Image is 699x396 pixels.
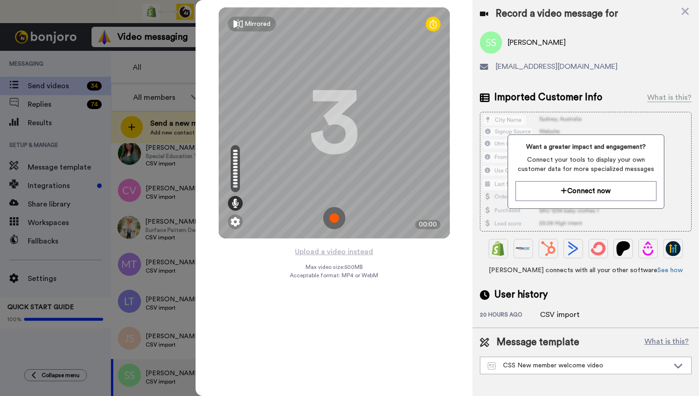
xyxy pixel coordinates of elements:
button: Connect now [515,181,656,201]
img: GoHighLevel [666,241,681,256]
span: Acceptable format: MP4 or WebM [290,272,378,279]
span: User history [494,288,548,302]
div: 20 hours ago [480,311,540,320]
img: Shopify [491,241,506,256]
button: Upload a video instead [292,246,376,258]
div: CSV import [540,309,586,320]
div: CSS New member welcome video [488,361,669,370]
div: What is this? [647,92,692,103]
span: Message template [497,335,579,349]
img: Ontraport [516,241,531,256]
img: ActiveCampaign [566,241,581,256]
span: [PERSON_NAME] connects with all your other software [480,266,692,275]
span: Want a greater impact and engagement? [515,142,656,152]
div: 00:00 [415,220,441,229]
div: 3 [309,88,360,158]
img: ic_gear.svg [231,217,240,226]
span: Max video size: 500 MB [306,263,363,271]
span: Imported Customer Info [494,91,602,104]
img: Patreon [616,241,631,256]
img: Drip [641,241,656,256]
button: What is this? [642,335,692,349]
img: ConvertKit [591,241,606,256]
img: Message-temps.svg [488,362,496,370]
span: Connect your tools to display your own customer data for more specialized messages [515,155,656,174]
img: ic_record_start.svg [323,207,345,229]
img: Hubspot [541,241,556,256]
a: See how [657,267,683,274]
